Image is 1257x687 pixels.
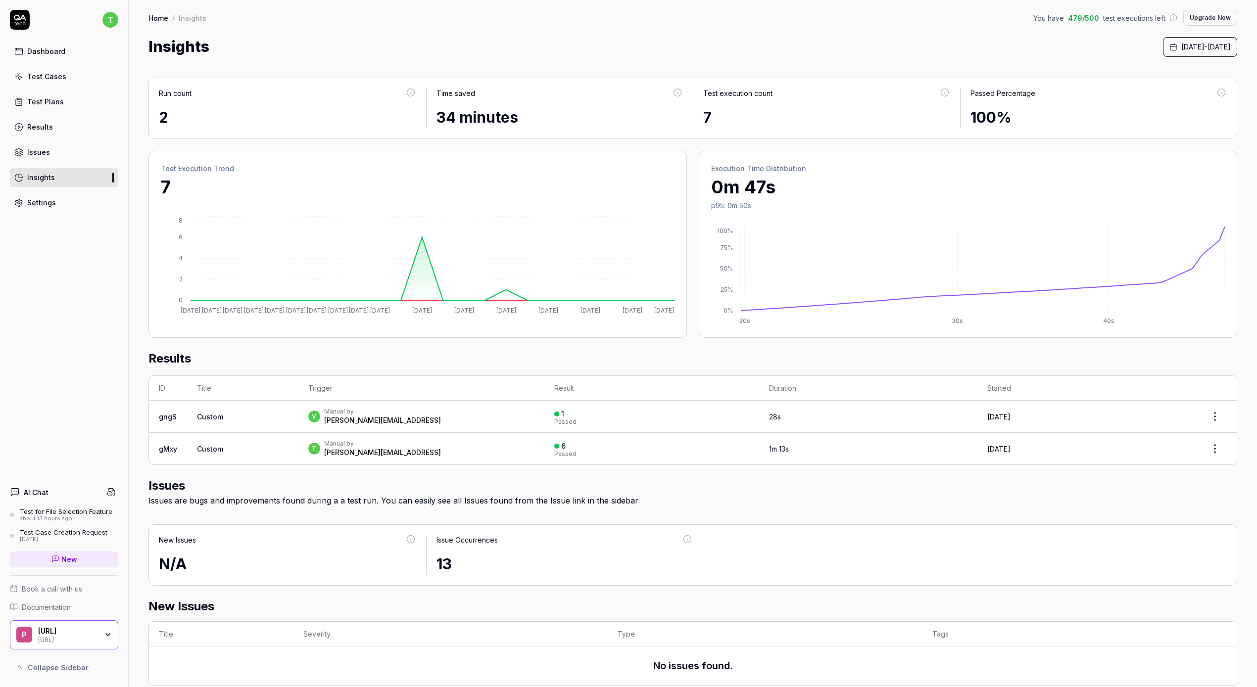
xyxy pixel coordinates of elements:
tspan: [DATE] [654,307,674,314]
div: Run count [159,88,192,98]
tspan: [DATE] [328,307,348,314]
a: Test for File Selection Featureabout 13 hours ago [10,507,118,522]
div: [URL] [38,635,97,643]
div: [PERSON_NAME][EMAIL_ADDRESS] [324,448,441,458]
tspan: 20s [739,317,750,324]
h2: Results [148,350,1237,375]
tspan: 0% [724,307,733,314]
tspan: [DATE] [454,307,474,314]
tspan: [DATE] [244,307,264,314]
div: Passed Percentage [970,88,1035,98]
div: Test Plans [27,96,64,107]
h2: Test Execution Trend [161,163,675,174]
a: gMxy [159,445,177,453]
button: P[URL][URL] [10,620,118,650]
button: Collapse Sidebar [10,657,118,677]
th: Severity [293,622,608,646]
th: ID [149,376,187,401]
h2: Issues [148,477,1237,495]
span: Collapse Sidebar [28,662,89,673]
span: t [102,12,118,28]
button: t [102,10,118,30]
h2: New Issues [148,597,1237,615]
tspan: 75% [720,244,733,251]
th: Started [977,376,1193,401]
div: Settings [27,197,56,208]
a: Insights [10,168,118,187]
tspan: 50% [720,265,733,272]
tspan: [DATE] [202,307,222,314]
div: 7 [703,106,950,129]
div: Manual by [324,440,441,448]
h2: Execution Time Distribution [711,163,1225,174]
span: 479 / 500 [1068,13,1099,23]
tspan: [DATE] [412,307,432,314]
a: Dashboard [10,42,118,61]
div: 13 [436,553,693,575]
time: 28s [769,412,781,421]
span: New [61,554,77,564]
time: 1m 13s [769,445,789,453]
div: Test Case Creation Request [20,528,107,536]
div: 100% [970,106,1227,129]
div: N/A [159,553,416,575]
div: [DATE] [20,536,107,543]
tspan: 0 [179,296,183,304]
th: Type [608,622,922,646]
span: Documentation [22,602,71,612]
div: Postdocs.ai [38,627,97,636]
tspan: 8 [179,217,183,224]
time: [DATE] [987,412,1011,421]
h3: No issues found. [653,658,733,673]
tspan: [DATE] [370,307,390,314]
a: Settings [10,193,118,212]
tspan: [DATE] [496,307,516,314]
span: t [308,443,320,455]
div: New Issues [159,535,196,545]
a: Issues [10,142,118,162]
th: Duration [759,376,977,401]
a: Test Plans [10,92,118,111]
span: P [16,627,32,642]
a: Documentation [10,602,118,612]
div: Insights [27,172,55,183]
span: Custom [197,445,223,453]
a: New [10,551,118,567]
h4: AI Chat [24,487,48,498]
th: Title [149,622,293,646]
span: test executions left [1103,13,1165,23]
div: 2 [159,106,416,129]
div: Issue Occurrences [436,535,498,545]
tspan: [DATE] [181,307,200,314]
p: p95: 0m 50s [711,200,1225,211]
a: gngS [159,412,177,421]
button: Upgrade Now [1183,10,1237,26]
tspan: [DATE] [286,307,306,314]
tspan: 40s [1103,317,1114,324]
th: Title [187,376,298,401]
span: Custom [197,412,223,421]
div: 6 [561,442,566,451]
div: Results [27,122,53,132]
tspan: 2 [179,275,183,283]
div: Manual by [324,408,441,415]
a: Test Case Creation Request[DATE] [10,528,118,543]
span: v [308,411,320,422]
div: Issues are bugs and improvements found during a a test run. You can easily see all Issues found f... [148,495,1237,506]
tspan: [DATE] [265,307,285,314]
div: 1 [561,410,564,418]
tspan: 4 [179,254,183,262]
a: Test Cases [10,67,118,86]
div: about 13 hours ago [20,515,112,522]
div: 34 minutes [436,106,683,129]
div: Test execution count [703,88,773,98]
a: Book a call with us [10,584,118,594]
th: Result [544,376,760,401]
a: Home [148,13,168,23]
div: Test Cases [27,71,66,82]
tspan: [DATE] [580,307,600,314]
tspan: 6 [179,233,183,241]
h1: Insights [148,36,209,58]
div: Insights [179,13,206,23]
th: Tags [922,622,1237,646]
